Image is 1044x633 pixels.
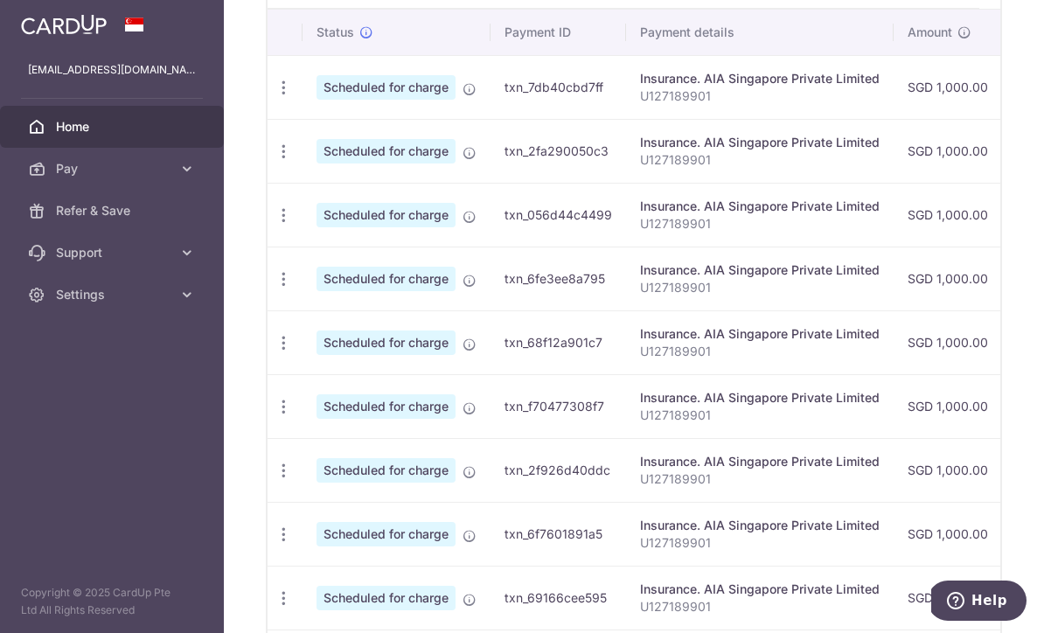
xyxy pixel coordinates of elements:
span: Amount [908,24,952,41]
td: SGD 1,000.00 [894,55,1002,119]
span: Scheduled for charge [317,330,456,355]
span: Scheduled for charge [317,139,456,163]
div: Insurance. AIA Singapore Private Limited [640,198,880,215]
p: U127189901 [640,343,880,360]
div: Insurance. AIA Singapore Private Limited [640,70,880,87]
p: U127189901 [640,534,880,552]
div: Insurance. AIA Singapore Private Limited [640,134,880,151]
td: SGD 1,000.00 [894,310,1002,374]
span: Refer & Save [56,202,171,219]
td: SGD 1,000.00 [894,119,1002,183]
p: [EMAIL_ADDRESS][DOMAIN_NAME] [28,61,196,79]
span: Home [56,118,171,136]
div: Insurance. AIA Singapore Private Limited [640,261,880,279]
td: txn_2f926d40ddc [491,438,626,502]
td: SGD 1,000.00 [894,566,1002,630]
th: Payment details [626,10,894,55]
span: Scheduled for charge [317,586,456,610]
p: U127189901 [640,407,880,424]
td: SGD 1,000.00 [894,438,1002,502]
span: Scheduled for charge [317,267,456,291]
td: txn_6fe3ee8a795 [491,247,626,310]
p: U127189901 [640,87,880,105]
div: Insurance. AIA Singapore Private Limited [640,389,880,407]
td: txn_68f12a901c7 [491,310,626,374]
td: txn_056d44c4499 [491,183,626,247]
div: Insurance. AIA Singapore Private Limited [640,325,880,343]
span: Scheduled for charge [317,203,456,227]
td: txn_69166cee595 [491,566,626,630]
span: Scheduled for charge [317,394,456,419]
td: txn_2fa290050c3 [491,119,626,183]
span: Scheduled for charge [317,75,456,100]
td: txn_7db40cbd7ff [491,55,626,119]
p: U127189901 [640,151,880,169]
td: txn_6f7601891a5 [491,502,626,566]
span: Status [317,24,354,41]
p: U127189901 [640,279,880,296]
span: Scheduled for charge [317,458,456,483]
span: Scheduled for charge [317,522,456,546]
td: SGD 1,000.00 [894,183,1002,247]
span: Support [56,244,171,261]
span: Settings [56,286,171,303]
img: CardUp [21,14,107,35]
div: Insurance. AIA Singapore Private Limited [640,453,880,470]
td: SGD 1,000.00 [894,502,1002,566]
div: Insurance. AIA Singapore Private Limited [640,517,880,534]
div: Insurance. AIA Singapore Private Limited [640,581,880,598]
th: Payment ID [491,10,626,55]
p: U127189901 [640,215,880,233]
td: txn_f70477308f7 [491,374,626,438]
td: SGD 1,000.00 [894,374,1002,438]
span: Pay [56,160,171,177]
td: SGD 1,000.00 [894,247,1002,310]
p: U127189901 [640,470,880,488]
iframe: Opens a widget where you can find more information [931,581,1027,624]
p: U127189901 [640,598,880,616]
